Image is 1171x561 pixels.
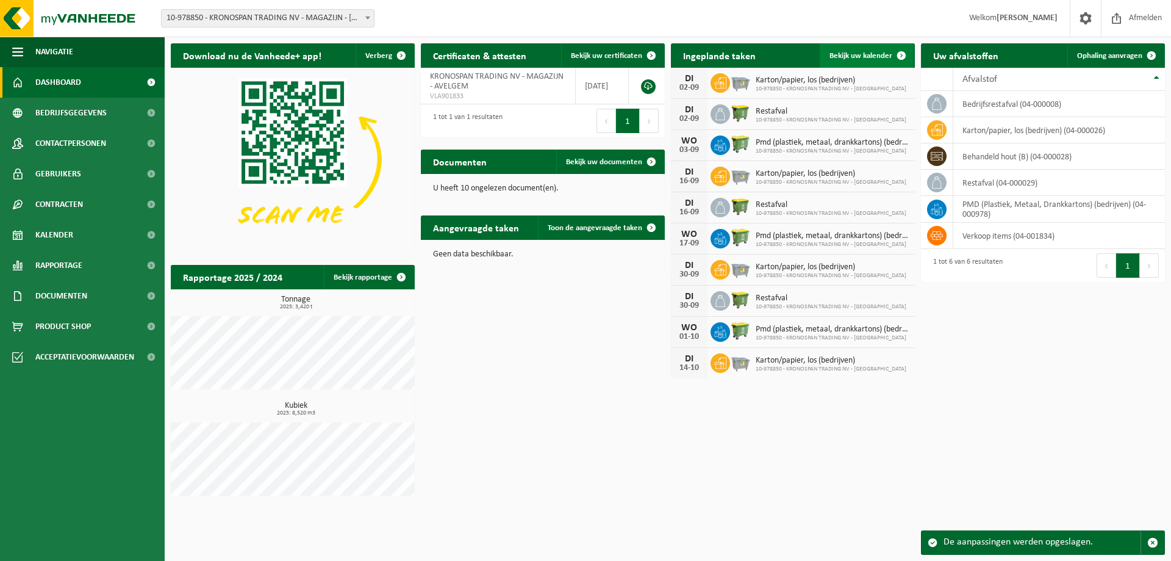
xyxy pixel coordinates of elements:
[1097,253,1116,278] button: Previous
[177,295,415,310] h3: Tonnage
[677,261,701,270] div: DI
[953,143,1165,170] td: behandeld hout (B) (04-000028)
[596,109,616,133] button: Previous
[820,43,914,68] a: Bekijk uw kalender
[571,52,642,60] span: Bekijk uw certificaten
[677,333,701,341] div: 01-10
[677,239,701,248] div: 17-09
[561,43,664,68] a: Bekijk uw certificaten
[35,250,82,281] span: Rapportage
[427,107,503,134] div: 1 tot 1 van 1 resultaten
[677,230,701,239] div: WO
[171,68,415,251] img: Download de VHEPlus App
[677,270,701,279] div: 30-09
[927,252,1003,279] div: 1 tot 6 van 6 resultaten
[756,241,909,248] span: 10-978850 - KRONOSPAN TRADING NV - [GEOGRAPHIC_DATA]
[756,138,909,148] span: Pmd (plastiek, metaal, drankkartons) (bedrijven)
[756,200,906,210] span: Restafval
[997,13,1058,23] strong: [PERSON_NAME]
[640,109,659,133] button: Next
[324,265,414,289] a: Bekijk rapportage
[171,265,295,289] h2: Rapportage 2025 / 2024
[421,43,539,67] h2: Certificaten & attesten
[677,167,701,177] div: DI
[35,67,81,98] span: Dashboard
[730,352,751,372] img: WB-2500-GAL-GY-01
[177,304,415,310] span: 2025: 3,420 t
[35,37,73,67] span: Navigatie
[756,303,906,311] span: 10-978850 - KRONOSPAN TRADING NV - [GEOGRAPHIC_DATA]
[35,342,134,372] span: Acceptatievoorwaarden
[756,325,909,335] span: Pmd (plastiek, metaal, drankkartons) (bedrijven)
[421,150,499,173] h2: Documenten
[171,43,334,67] h2: Download nu de Vanheede+ app!
[730,71,751,92] img: WB-2500-GAL-GY-01
[677,292,701,302] div: DI
[677,177,701,186] div: 16-09
[1116,253,1140,278] button: 1
[953,170,1165,196] td: restafval (04-000029)
[756,85,906,93] span: 10-978850 - KRONOSPAN TRADING NV - [GEOGRAPHIC_DATA]
[677,136,701,146] div: WO
[730,227,751,248] img: WB-0660-HPE-GN-50
[35,281,87,311] span: Documenten
[756,366,906,373] span: 10-978850 - KRONOSPAN TRADING NV - [GEOGRAPHIC_DATA]
[671,43,768,67] h2: Ingeplande taken
[962,74,997,84] span: Afvalstof
[677,74,701,84] div: DI
[616,109,640,133] button: 1
[953,223,1165,249] td: verkoop items (04-001834)
[35,311,91,342] span: Product Shop
[756,262,906,272] span: Karton/papier, los (bedrijven)
[756,148,909,155] span: 10-978850 - KRONOSPAN TRADING NV - [GEOGRAPHIC_DATA]
[430,72,564,91] span: KRONOSPAN TRADING NV - MAGAZIJN - AVELGEM
[756,117,906,124] span: 10-978850 - KRONOSPAN TRADING NV - [GEOGRAPHIC_DATA]
[1140,253,1159,278] button: Next
[1067,43,1164,68] a: Ophaling aanvragen
[730,134,751,154] img: WB-0660-HPE-GN-50
[35,98,107,128] span: Bedrijfsgegevens
[162,10,374,27] span: 10-978850 - KRONOSPAN TRADING NV - MAGAZIJN - AVELGEM
[756,294,906,303] span: Restafval
[538,215,664,240] a: Toon de aangevraagde taken
[356,43,414,68] button: Verberg
[677,323,701,333] div: WO
[730,289,751,310] img: WB-1100-HPE-GN-50
[548,224,642,232] span: Toon de aangevraagde taken
[433,184,653,193] p: U heeft 10 ongelezen document(en).
[756,76,906,85] span: Karton/papier, los (bedrijven)
[677,105,701,115] div: DI
[677,364,701,372] div: 14-10
[953,91,1165,117] td: bedrijfsrestafval (04-000008)
[365,52,392,60] span: Verberg
[677,84,701,92] div: 02-09
[677,146,701,154] div: 03-09
[730,320,751,341] img: WB-0660-HPE-GN-50
[730,258,751,279] img: WB-2500-GAL-GY-01
[756,335,909,342] span: 10-978850 - KRONOSPAN TRADING NV - [GEOGRAPHIC_DATA]
[161,9,374,27] span: 10-978850 - KRONOSPAN TRADING NV - MAGAZIJN - AVELGEM
[677,198,701,208] div: DI
[677,302,701,310] div: 30-09
[677,354,701,364] div: DI
[953,196,1165,223] td: PMD (Plastiek, Metaal, Drankkartons) (bedrijven) (04-000978)
[177,410,415,416] span: 2025: 8,520 m3
[35,220,73,250] span: Kalender
[944,531,1141,554] div: De aanpassingen werden opgeslagen.
[921,43,1011,67] h2: Uw afvalstoffen
[953,117,1165,143] td: karton/papier, los (bedrijven) (04-000026)
[1077,52,1142,60] span: Ophaling aanvragen
[421,215,531,239] h2: Aangevraagde taken
[756,210,906,217] span: 10-978850 - KRONOSPAN TRADING NV - [GEOGRAPHIC_DATA]
[35,128,106,159] span: Contactpersonen
[730,165,751,186] img: WB-2500-GAL-GY-01
[576,68,629,104] td: [DATE]
[756,272,906,280] span: 10-978850 - KRONOSPAN TRADING NV - [GEOGRAPHIC_DATA]
[756,231,909,241] span: Pmd (plastiek, metaal, drankkartons) (bedrijven)
[829,52,892,60] span: Bekijk uw kalender
[756,169,906,179] span: Karton/papier, los (bedrijven)
[677,115,701,123] div: 02-09
[35,189,83,220] span: Contracten
[556,150,664,174] a: Bekijk uw documenten
[677,208,701,217] div: 16-09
